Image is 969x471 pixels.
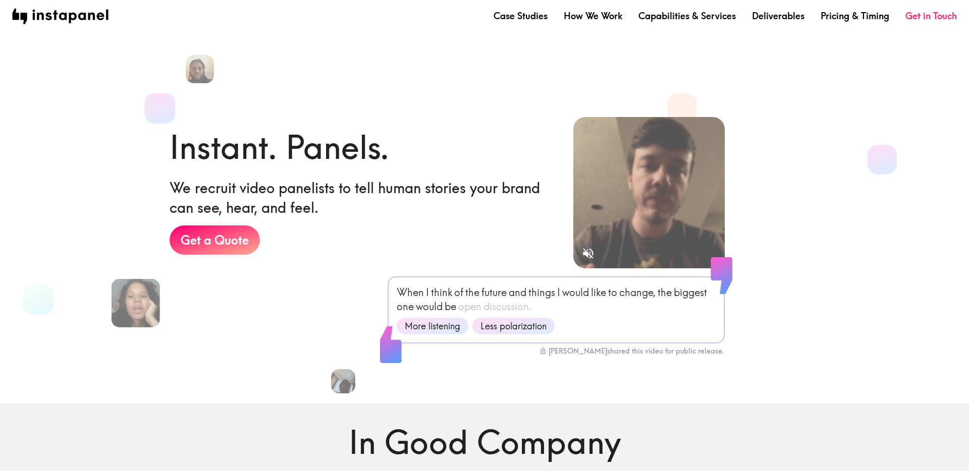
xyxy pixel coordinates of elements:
a: Pricing & Timing [821,10,889,22]
img: Kelly [112,279,160,327]
span: think [431,285,452,300]
a: Get in Touch [905,10,957,22]
a: How We Work [564,10,622,22]
span: one [397,300,414,314]
span: More listening [399,320,466,332]
span: discussion. [483,300,531,314]
span: Less polarization [474,320,553,332]
span: open [458,300,481,314]
a: Deliverables [752,10,804,22]
span: When [397,285,424,300]
span: biggest [674,285,707,300]
img: Bill [186,55,214,83]
span: would [562,285,589,300]
a: Get a Quote [170,225,260,255]
span: like [591,285,606,300]
span: be [445,300,456,314]
h1: Instant. Panels. [170,125,389,170]
h6: We recruit video panelists to tell human stories your brand can see, hear, and feel. [170,178,557,217]
button: Sound is off [577,243,599,264]
span: the [465,285,479,300]
span: and [509,285,526,300]
span: to [608,285,617,300]
span: of [454,285,463,300]
span: I [557,285,560,300]
a: Capabilities & Services [638,10,736,22]
span: change, [619,285,656,300]
div: [PERSON_NAME] shared this video for public release. [540,346,724,356]
img: Jacqueline [331,369,355,393]
span: the [658,285,672,300]
a: Case Studies [494,10,548,22]
span: I [426,285,429,300]
span: things [528,285,555,300]
span: future [481,285,507,300]
span: would [416,300,443,314]
img: instapanel [12,9,109,24]
h1: In Good Company [194,420,775,465]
